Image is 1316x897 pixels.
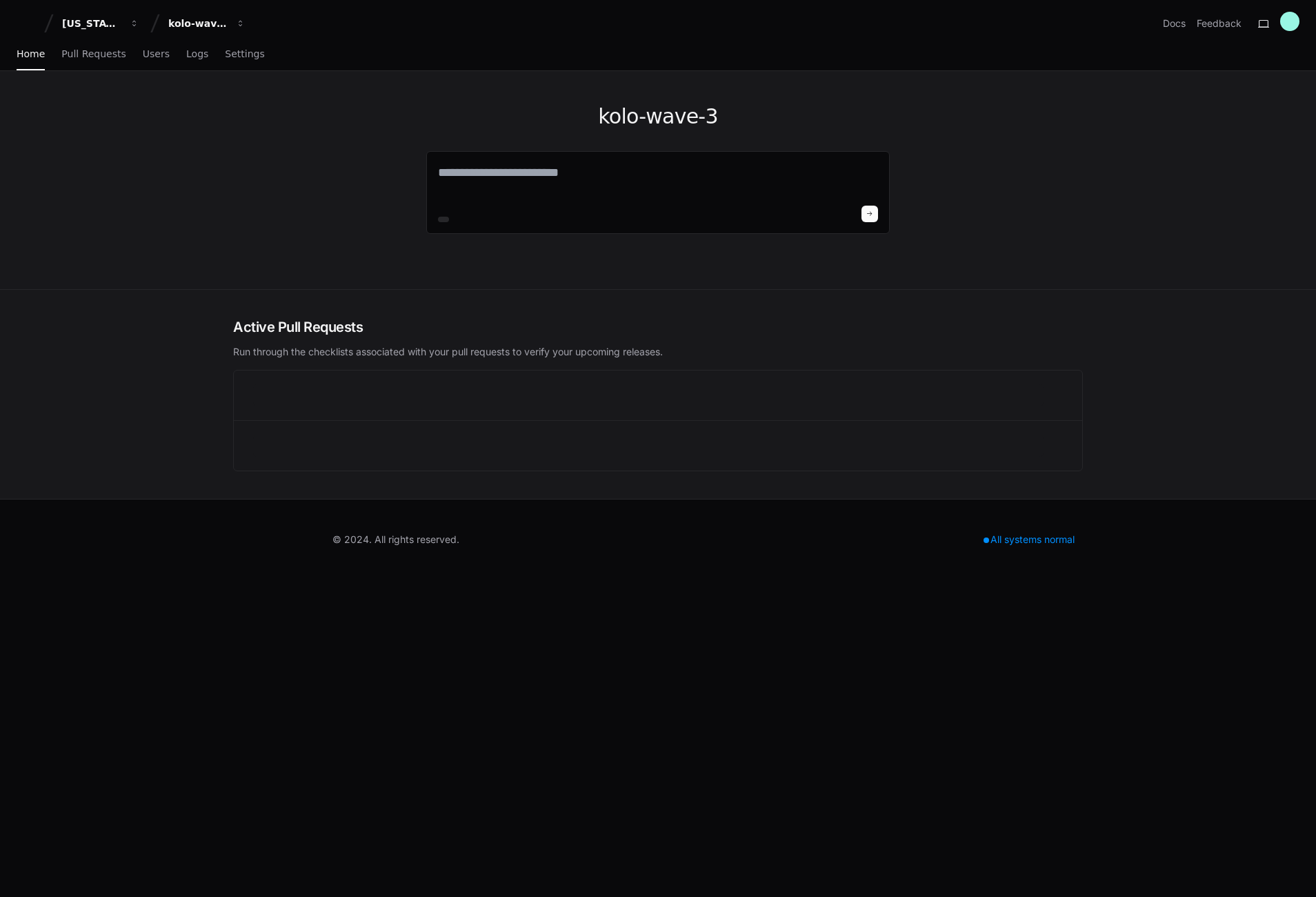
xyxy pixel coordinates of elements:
[61,39,126,70] a: Pull Requests
[1197,17,1242,30] button: Feedback
[143,50,170,58] span: Users
[332,533,459,546] div: © 2024. All rights reserved.
[61,50,126,58] span: Pull Requests
[57,11,145,36] button: [US_STATE] Pacific
[143,39,170,70] a: Users
[426,104,890,129] h1: kolo-wave-3
[975,530,1083,549] div: All systems normal
[17,50,45,58] span: Home
[225,39,264,70] a: Settings
[186,39,208,70] a: Logs
[233,345,1083,359] p: Run through the checklists associated with your pull requests to verify your upcoming releases.
[62,17,121,30] div: [US_STATE] Pacific
[1163,17,1186,30] a: Docs
[186,50,208,58] span: Logs
[168,17,228,30] div: kolo-wave-3
[17,39,45,70] a: Home
[163,11,251,36] button: kolo-wave-3
[233,317,1083,337] h2: Active Pull Requests
[225,50,264,58] span: Settings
